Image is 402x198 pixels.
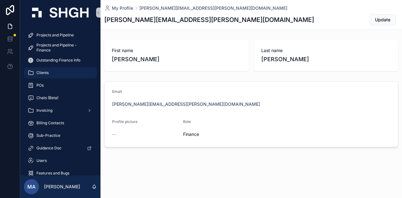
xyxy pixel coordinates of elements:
[112,89,122,94] span: Email
[32,8,89,18] img: App logo
[261,55,391,64] span: [PERSON_NAME]
[112,55,241,64] span: [PERSON_NAME]
[104,15,314,24] h1: [PERSON_NAME][EMAIL_ADDRESS][PERSON_NAME][DOMAIN_NAME]
[24,168,97,179] a: Features and Bugs
[24,130,97,141] a: Sub-Practice
[36,158,47,163] span: Users
[375,17,390,23] span: Update
[24,29,97,41] a: Projects and Pipeline
[20,25,100,175] div: scrollable content
[139,5,287,11] a: [PERSON_NAME][EMAIL_ADDRESS][PERSON_NAME][DOMAIN_NAME]
[44,184,80,190] p: [PERSON_NAME]
[112,131,116,137] span: --
[36,108,52,113] span: Invoicing
[261,47,391,54] span: Last name
[36,133,60,138] span: Sub-Practice
[112,119,138,124] span: Profile picture
[27,183,35,190] span: MA
[36,83,44,88] span: POs
[112,101,260,107] a: [PERSON_NAME][EMAIL_ADDRESS][PERSON_NAME][DOMAIN_NAME]
[24,92,97,104] a: Chats (Beta)
[36,58,80,63] span: Outstanding Finance Info
[24,80,97,91] a: POs
[36,43,90,53] span: Projects and Pipeline - Finance
[24,67,97,78] a: Clients
[36,120,64,126] span: Billing Contacts
[24,155,97,166] a: Users
[183,119,191,124] span: Role
[370,14,396,25] button: Update
[24,142,97,154] a: Guidance Doc
[183,131,199,137] span: Finance
[36,171,69,176] span: Features and Bugs
[112,47,241,54] span: First name
[24,55,97,66] a: Outstanding Finance Info
[36,95,58,100] span: Chats (Beta)
[24,105,97,116] a: Invoicing
[24,117,97,129] a: Billing Contacts
[112,5,133,11] span: My Profile
[36,146,62,151] span: Guidance Doc
[24,42,97,53] a: Projects and Pipeline - Finance
[104,5,133,11] a: My Profile
[36,33,74,38] span: Projects and Pipeline
[36,70,49,75] span: Clients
